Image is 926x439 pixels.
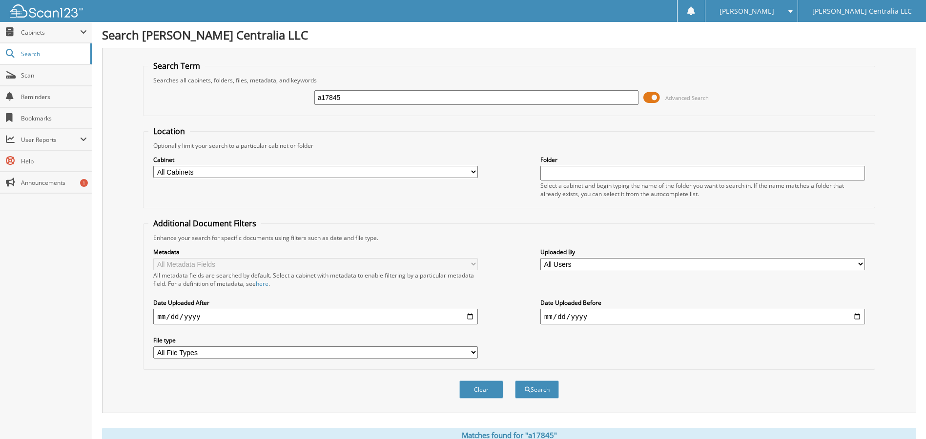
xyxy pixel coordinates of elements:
[21,157,87,165] span: Help
[720,8,774,14] span: [PERSON_NAME]
[148,76,869,84] div: Searches all cabinets, folders, files, metadata, and keywords
[21,28,80,37] span: Cabinets
[148,141,869,150] div: Optionally limit your search to a particular cabinet or folder
[153,336,478,344] label: File type
[665,94,709,101] span: Advanced Search
[21,114,87,122] span: Bookmarks
[148,218,261,229] legend: Additional Document Filters
[148,234,869,242] div: Enhance your search for specific documents using filters such as date and file type.
[515,380,559,399] button: Search
[148,60,205,71] legend: Search Term
[540,156,865,164] label: Folder
[21,136,80,144] span: User Reports
[153,156,478,164] label: Cabinet
[21,71,87,80] span: Scan
[80,179,88,187] div: 1
[459,380,503,399] button: Clear
[10,4,83,18] img: scan123-logo-white.svg
[21,93,87,101] span: Reminders
[256,279,268,288] a: here
[540,299,865,307] label: Date Uploaded Before
[21,179,87,187] span: Announcements
[153,248,478,256] label: Metadata
[812,8,912,14] span: [PERSON_NAME] Centralia LLC
[540,248,865,256] label: Uploaded By
[540,309,865,324] input: end
[153,299,478,307] label: Date Uploaded After
[153,309,478,324] input: start
[21,50,85,58] span: Search
[102,27,916,43] h1: Search [PERSON_NAME] Centralia LLC
[148,126,190,137] legend: Location
[153,271,478,288] div: All metadata fields are searched by default. Select a cabinet with metadata to enable filtering b...
[540,181,865,198] div: Select a cabinet and begin typing the name of the folder you want to search in. If the name match...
